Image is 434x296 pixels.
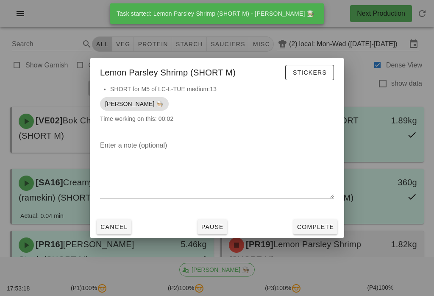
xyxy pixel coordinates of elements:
div: Lemon Parsley Shrimp (SHORT M) [90,58,344,84]
span: [PERSON_NAME] 👨🏼‍🍳 [105,97,164,111]
button: Pause [198,219,227,235]
button: Stickers [285,65,334,80]
button: Complete [293,219,337,235]
li: SHORT for M5 of LC-L-TUE medium:13 [110,84,334,94]
span: Pause [201,223,224,230]
button: Cancel [97,219,131,235]
span: Complete [297,223,334,230]
div: Time working on this: 00:02 [90,84,344,132]
span: Stickers [292,69,327,76]
span: Cancel [100,223,128,230]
